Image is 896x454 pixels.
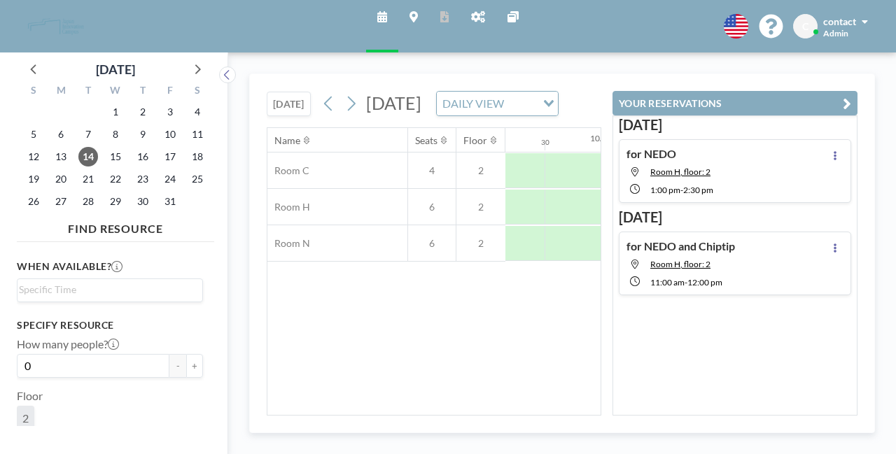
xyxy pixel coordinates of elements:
[106,102,125,122] span: Wednesday, October 1, 2025
[22,411,29,425] span: 2
[619,116,851,134] h3: [DATE]
[17,389,43,403] label: Floor
[20,83,48,101] div: S
[78,169,98,189] span: Tuesday, October 21, 2025
[267,92,311,116] button: [DATE]
[415,134,437,147] div: Seats
[160,125,180,144] span: Friday, October 10, 2025
[78,125,98,144] span: Tuesday, October 7, 2025
[188,125,207,144] span: Saturday, October 11, 2025
[541,138,549,147] div: 30
[188,102,207,122] span: Saturday, October 4, 2025
[437,92,558,115] div: Search for option
[51,169,71,189] span: Monday, October 20, 2025
[17,319,203,332] h3: Specify resource
[133,102,153,122] span: Thursday, October 2, 2025
[408,201,456,213] span: 6
[51,147,71,166] span: Monday, October 13, 2025
[183,83,211,101] div: S
[75,83,102,101] div: T
[78,192,98,211] span: Tuesday, October 28, 2025
[274,134,300,147] div: Name
[133,169,153,189] span: Thursday, October 23, 2025
[680,185,683,195] span: -
[160,192,180,211] span: Friday, October 31, 2025
[17,216,214,236] h4: FIND RESOURCE
[160,147,180,166] span: Friday, October 17, 2025
[156,83,183,101] div: F
[685,277,687,288] span: -
[456,201,505,213] span: 2
[129,83,156,101] div: T
[17,279,202,300] div: Search for option
[650,185,680,195] span: 1:00 PM
[823,15,856,27] span: contact
[590,133,613,143] div: 10AM
[619,208,851,226] h3: [DATE]
[823,28,848,38] span: Admin
[24,147,43,166] span: Sunday, October 12, 2025
[24,192,43,211] span: Sunday, October 26, 2025
[456,164,505,177] span: 2
[133,125,153,144] span: Thursday, October 9, 2025
[22,13,90,41] img: organization-logo
[133,147,153,166] span: Thursday, October 16, 2025
[456,237,505,250] span: 2
[106,125,125,144] span: Wednesday, October 8, 2025
[188,169,207,189] span: Saturday, October 25, 2025
[440,94,507,113] span: DAILY VIEW
[51,125,71,144] span: Monday, October 6, 2025
[51,192,71,211] span: Monday, October 27, 2025
[650,277,685,288] span: 11:00 AM
[508,94,535,113] input: Search for option
[408,164,456,177] span: 4
[24,125,43,144] span: Sunday, October 5, 2025
[19,282,195,297] input: Search for option
[106,147,125,166] span: Wednesday, October 15, 2025
[683,185,713,195] span: 2:30 PM
[133,192,153,211] span: Thursday, October 30, 2025
[24,169,43,189] span: Sunday, October 19, 2025
[366,92,421,113] span: [DATE]
[267,237,310,250] span: Room N
[160,102,180,122] span: Friday, October 3, 2025
[169,354,186,378] button: -
[650,166,710,177] span: Room H, floor: 2
[96,59,135,79] div: [DATE]
[102,83,129,101] div: W
[626,239,735,253] h4: for NEDO and Chiptip
[186,354,203,378] button: +
[687,277,722,288] span: 12:00 PM
[267,164,309,177] span: Room C
[802,20,808,33] span: C
[267,201,310,213] span: Room H
[626,147,676,161] h4: for NEDO
[160,169,180,189] span: Friday, October 24, 2025
[650,259,710,269] span: Room H, floor: 2
[612,91,857,115] button: YOUR RESERVATIONS
[188,147,207,166] span: Saturday, October 18, 2025
[48,83,75,101] div: M
[106,169,125,189] span: Wednesday, October 22, 2025
[106,192,125,211] span: Wednesday, October 29, 2025
[463,134,487,147] div: Floor
[17,337,119,351] label: How many people?
[78,147,98,166] span: Tuesday, October 14, 2025
[408,237,456,250] span: 6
